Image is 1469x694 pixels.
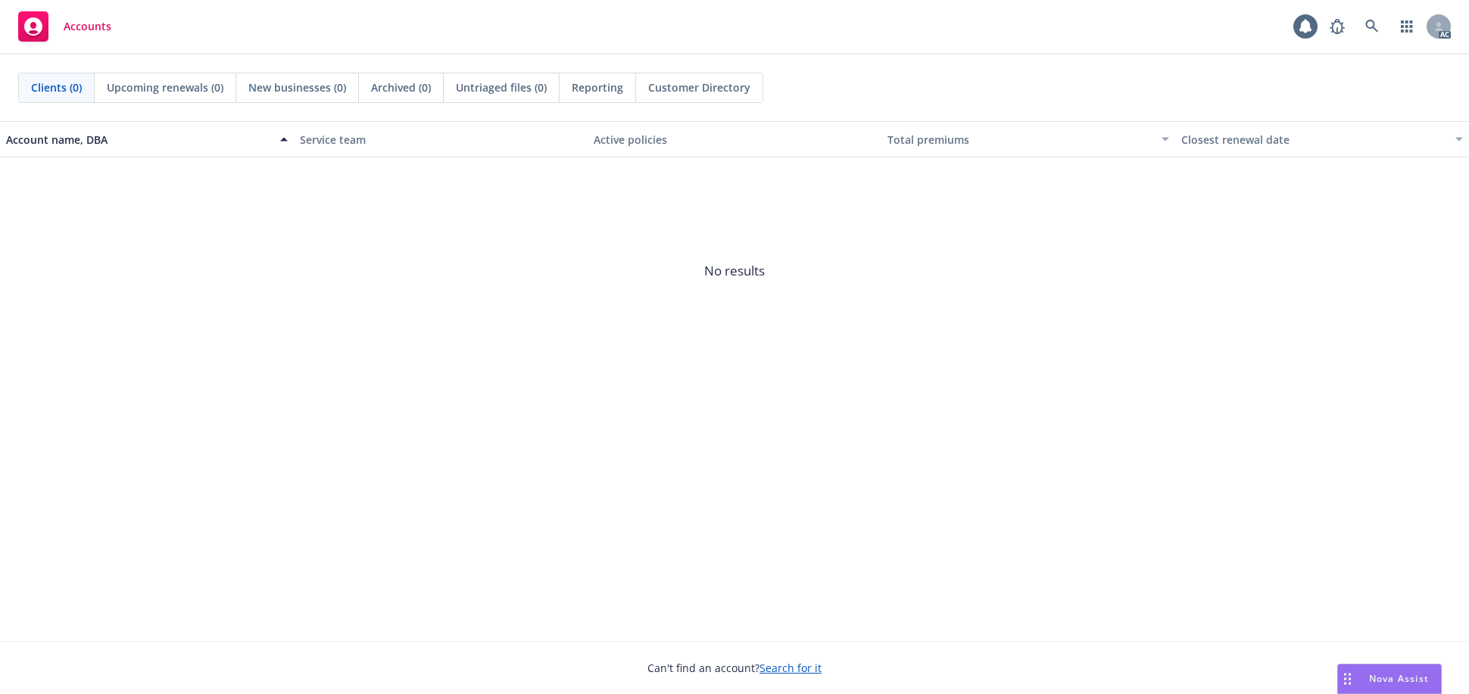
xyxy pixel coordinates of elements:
button: Active policies [588,121,881,157]
button: Total premiums [881,121,1175,157]
span: Archived (0) [371,79,431,95]
span: Can't find an account? [647,660,822,676]
span: New businesses (0) [248,79,346,95]
div: Drag to move [1338,664,1357,693]
span: Untriaged files (0) [456,79,547,95]
span: Upcoming renewals (0) [107,79,223,95]
button: Service team [294,121,588,157]
div: Account name, DBA [6,132,271,148]
div: Active policies [594,132,875,148]
div: Closest renewal date [1181,132,1446,148]
span: Customer Directory [648,79,750,95]
a: Search for it [759,661,822,675]
button: Closest renewal date [1175,121,1469,157]
a: Switch app [1392,11,1422,42]
div: Service team [300,132,582,148]
a: Accounts [12,5,117,48]
span: Reporting [572,79,623,95]
button: Nova Assist [1337,664,1442,694]
span: Accounts [64,20,111,33]
a: Report a Bug [1322,11,1352,42]
div: Total premiums [887,132,1152,148]
span: Nova Assist [1369,672,1429,685]
span: Clients (0) [31,79,82,95]
a: Search [1357,11,1387,42]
